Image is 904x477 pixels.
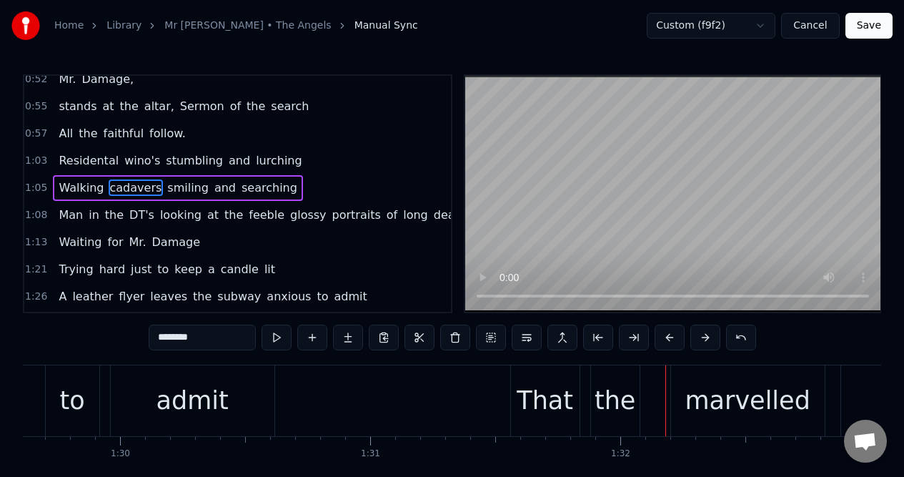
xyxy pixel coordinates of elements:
span: stands [57,98,98,114]
span: Waiting [57,234,103,250]
span: candle [219,261,260,277]
span: to [156,261,170,277]
span: Trying [57,261,94,277]
span: 0:55 [25,99,47,114]
span: follow. [148,125,187,142]
span: Mr. [128,234,148,250]
span: lurching [254,152,304,169]
a: Mr [PERSON_NAME] • The Angels [164,19,331,33]
button: Cancel [781,13,839,39]
span: searching [240,180,299,196]
span: of [229,98,242,114]
span: long [402,207,429,223]
span: to [315,288,329,305]
span: search [269,98,310,114]
span: 1:26 [25,290,47,304]
span: the [192,288,213,305]
span: anxious [265,288,312,305]
span: Walking [57,180,105,196]
span: flyer [117,288,146,305]
span: 1:13 [25,235,47,250]
span: for [106,234,125,250]
span: the [245,98,267,114]
span: 1:21 [25,262,47,277]
span: the [119,98,140,114]
span: and [227,152,252,169]
span: wino's [123,152,162,169]
a: Library [106,19,141,33]
span: stumbling [164,152,224,169]
span: 0:52 [25,72,47,87]
span: faithful [102,125,146,142]
span: 0:57 [25,127,47,141]
div: 1:30 [111,448,130,460]
span: glossy [289,207,328,223]
div: 1:31 [361,448,380,460]
span: the [104,207,125,223]
span: admit [333,288,369,305]
span: hard [98,261,126,277]
span: Manual Sync [354,19,418,33]
span: and [213,180,237,196]
span: subway [216,288,262,305]
span: the [77,125,99,142]
span: 1:05 [25,181,47,195]
span: leaves [149,288,189,305]
span: smiling [166,180,210,196]
div: marvelled [685,382,810,420]
span: All [57,125,74,142]
span: DT's [128,207,156,223]
div: 1:32 [611,448,630,460]
button: Save [845,13,893,39]
span: Mr. [57,71,77,87]
span: feeble [247,207,286,223]
span: at [206,207,220,223]
span: A [57,288,68,305]
img: youka [11,11,40,40]
div: the [595,382,635,420]
span: portraits [331,207,382,223]
span: just [129,261,153,277]
div: That [517,382,573,420]
span: dead [432,207,464,223]
span: cadavers [109,180,164,196]
span: in [87,207,101,223]
span: 1:03 [25,154,47,168]
nav: breadcrumb [54,19,418,33]
div: to [60,382,85,420]
span: Man [57,207,84,223]
span: Residental [57,152,120,169]
span: 1:08 [25,208,47,222]
span: Damage, [80,71,135,87]
span: leather [71,288,114,305]
span: altar, [143,98,176,114]
a: Home [54,19,84,33]
span: a [207,261,217,277]
span: looking [159,207,203,223]
span: of [385,207,399,223]
a: Open chat [844,420,887,463]
span: Sermon [179,98,226,114]
span: the [223,207,244,223]
span: keep [173,261,204,277]
span: lit [263,261,277,277]
span: Damage [151,234,202,250]
span: at [101,98,116,114]
div: admit [157,382,229,420]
